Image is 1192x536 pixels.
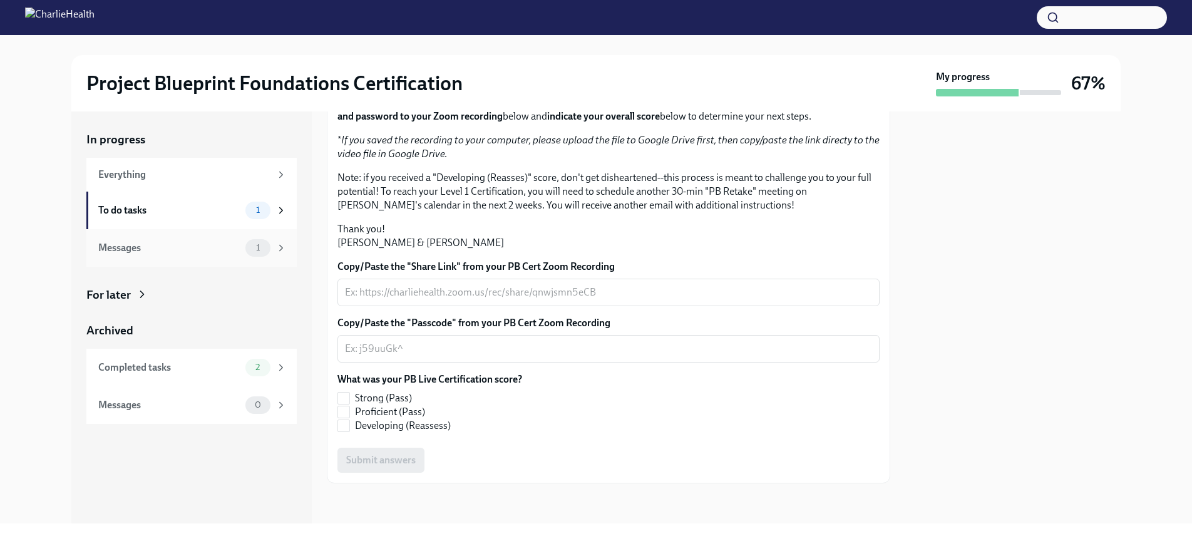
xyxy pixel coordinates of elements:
[936,70,990,84] strong: My progress
[86,349,297,386] a: Completed tasks2
[337,373,522,386] label: What was your PB Live Certification score?
[98,241,240,255] div: Messages
[86,287,131,303] div: For later
[98,168,270,182] div: Everything
[337,316,880,330] label: Copy/Paste the "Passcode" from your PB Cert Zoom Recording
[248,363,267,372] span: 2
[337,222,880,250] p: Thank you! [PERSON_NAME] & [PERSON_NAME]
[337,171,880,212] p: Note: if you received a "Developing (Reasses)" score, don't get disheartened--this process is mea...
[86,71,463,96] h2: Project Blueprint Foundations Certification
[86,229,297,267] a: Messages1
[355,419,451,433] span: Developing (Reassess)
[247,400,269,410] span: 0
[337,134,880,160] em: If you saved the recording to your computer, please upload the file to Google Drive first, then c...
[98,204,240,217] div: To do tasks
[1071,72,1106,95] h3: 67%
[86,192,297,229] a: To do tasks1
[249,205,267,215] span: 1
[98,361,240,374] div: Completed tasks
[86,287,297,303] a: For later
[355,391,412,405] span: Strong (Pass)
[355,405,425,419] span: Proficient (Pass)
[86,158,297,192] a: Everything
[547,110,660,122] strong: indicate your overall score
[98,398,240,412] div: Messages
[337,260,880,274] label: Copy/Paste the "Share Link" from your PB Cert Zoom Recording
[86,131,297,148] a: In progress
[86,322,297,339] a: Archived
[249,243,267,252] span: 1
[25,8,95,28] img: CharlieHealth
[86,386,297,424] a: Messages0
